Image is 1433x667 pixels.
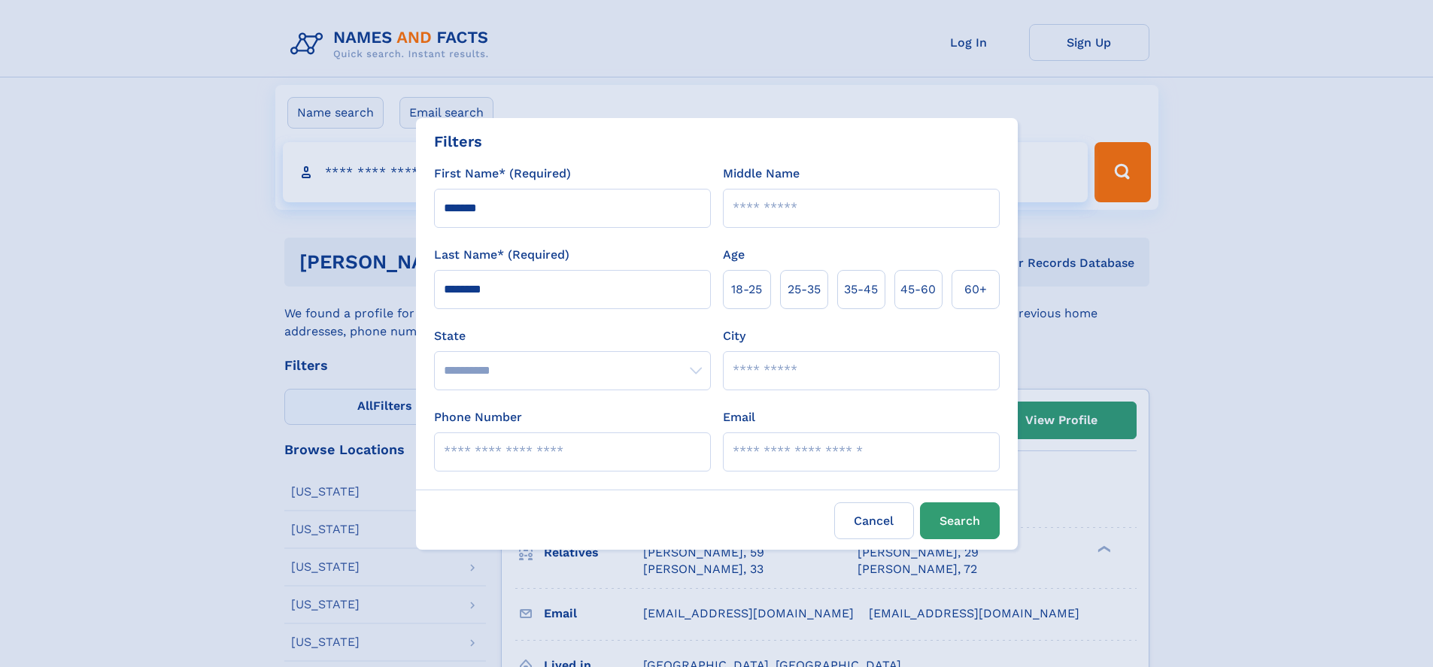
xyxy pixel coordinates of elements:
button: Search [920,502,1000,539]
label: State [434,327,711,345]
span: 18‑25 [731,280,762,299]
label: City [723,327,745,345]
label: Age [723,246,745,264]
div: Filters [434,130,482,153]
span: 45‑60 [900,280,936,299]
label: Cancel [834,502,914,539]
label: Last Name* (Required) [434,246,569,264]
label: Email [723,408,755,426]
label: First Name* (Required) [434,165,571,183]
label: Middle Name [723,165,800,183]
span: 35‑45 [844,280,878,299]
label: Phone Number [434,408,522,426]
span: 60+ [964,280,987,299]
span: 25‑35 [788,280,821,299]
